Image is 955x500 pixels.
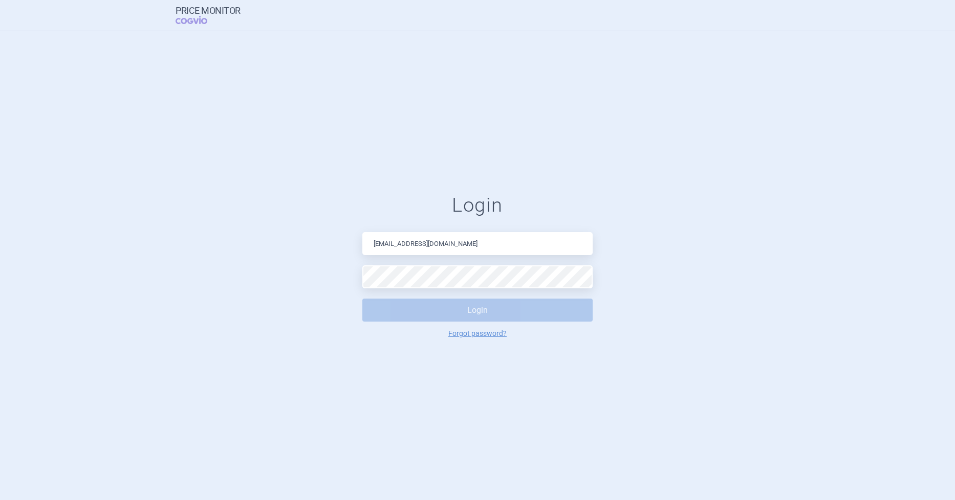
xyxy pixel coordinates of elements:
[362,194,593,217] h1: Login
[448,330,507,337] a: Forgot password?
[362,299,593,322] button: Login
[176,6,241,16] strong: Price Monitor
[176,16,222,24] span: COGVIO
[362,232,593,255] input: Email
[176,6,241,25] a: Price MonitorCOGVIO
